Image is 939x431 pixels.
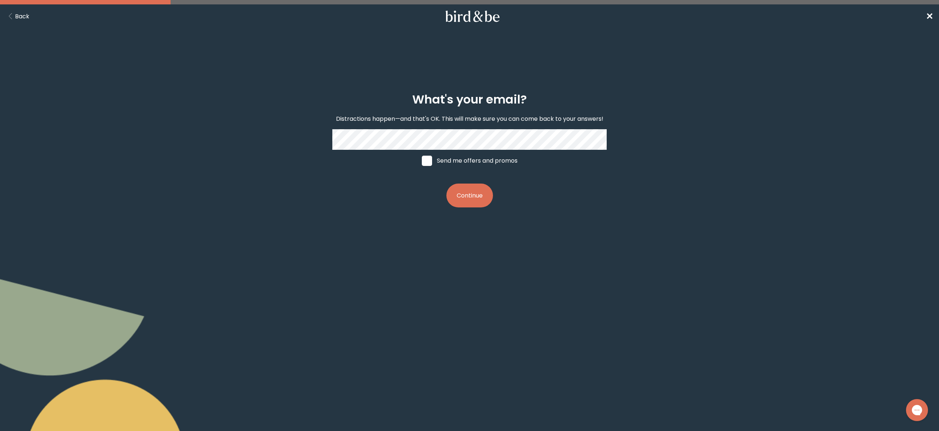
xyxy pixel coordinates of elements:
a: ✕ [926,10,933,23]
h2: What's your email? [412,91,527,108]
label: Send me offers and promos [415,150,525,172]
button: Continue [446,184,493,207]
button: Back Button [6,12,29,21]
iframe: Gorgias live chat messenger [902,396,932,424]
p: Distractions happen—and that's OK. This will make sure you can come back to your answers! [336,114,603,123]
span: ✕ [926,10,933,22]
